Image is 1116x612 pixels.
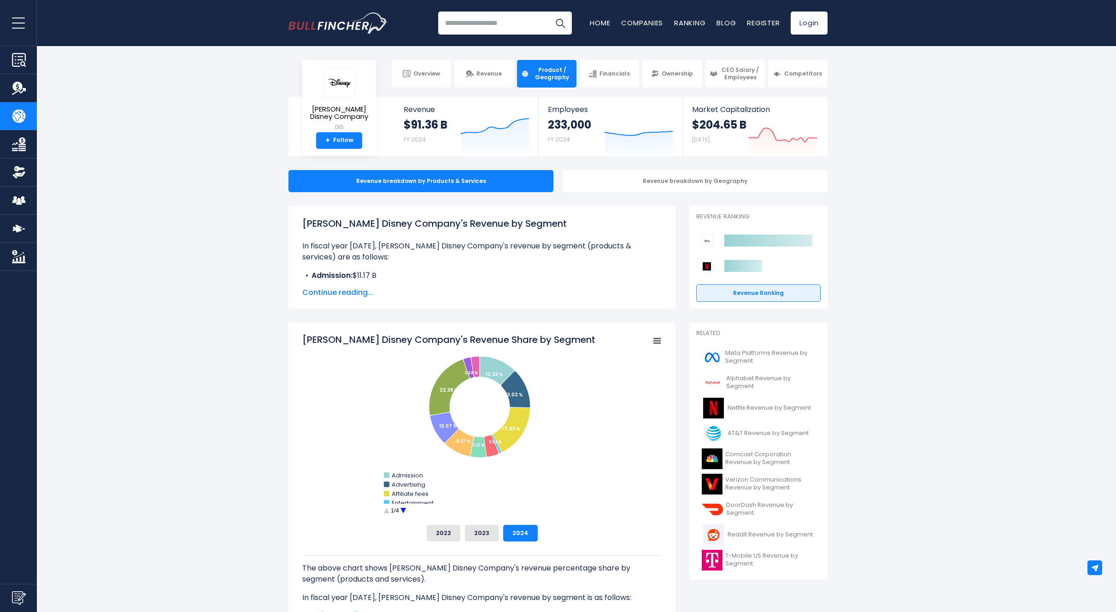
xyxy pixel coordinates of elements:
[696,522,821,547] a: Reddit Revenue by Segment
[392,60,451,88] a: Overview
[696,330,821,337] p: Related
[696,497,821,522] a: DoorDash Revenue by Segment
[392,489,429,498] text: Affiliate fees
[503,525,538,541] button: 2024
[464,371,478,376] tspan: 2.48 %
[728,404,811,412] span: Netflix Revenue by Segment
[692,135,710,143] small: [DATE]
[439,423,457,430] tspan: 10.07 %
[392,480,425,489] text: Advertising
[725,476,815,492] span: Verizon Communications Revenue by Segment
[720,66,761,81] span: CEO Salary / Employees
[532,66,572,81] span: Product / Geography
[548,118,591,132] strong: 233,000
[696,471,821,497] a: Verizon Communications Revenue by Segment
[701,235,713,247] img: Walt Disney Company competitors logo
[768,60,828,88] a: Competitors
[391,507,399,514] text: 1/4
[702,372,723,393] img: GOOGL logo
[392,471,423,480] text: Admission
[726,375,815,390] span: Alphabet Revenue by Segment
[696,284,821,302] a: Revenue Ranking
[692,118,746,132] strong: $204.65 B
[288,12,388,34] a: Go to homepage
[784,70,822,77] span: Competitors
[311,270,352,281] b: Admission:
[440,387,458,394] tspan: 22.38 %
[302,333,662,518] svg: Walt Disney Company's Revenue Share by Segment
[717,18,736,28] a: Blog
[725,552,815,568] span: T-Mobile US Revenue by Segment
[590,18,610,28] a: Home
[413,70,440,77] span: Overview
[696,395,821,421] a: Netflix Revenue by Segment
[696,213,821,221] p: Revenue Ranking
[725,349,815,365] span: Meta Platforms Revenue by Segment
[302,241,662,263] p: In fiscal year [DATE], [PERSON_NAME] Disney Company's revenue by segment (products & services) ar...
[701,260,713,272] img: Netflix competitors logo
[683,97,827,156] a: Market Capitalization $204.65 B [DATE]
[288,170,553,192] div: Revenue breakdown by Products & Services
[696,547,821,573] a: T-Mobile US Revenue by Segment
[726,501,815,517] span: DoorDash Revenue by Segment
[621,18,663,28] a: Companies
[702,524,725,545] img: RDDT logo
[747,18,780,28] a: Register
[325,136,330,145] strong: +
[486,371,503,378] tspan: 12.23 %
[548,105,673,114] span: Employees
[662,70,693,77] span: Ownership
[503,425,520,432] tspan: 17.63 %
[309,67,369,132] a: [PERSON_NAME] Disney Company DIS
[642,60,702,88] a: Ownership
[288,12,388,34] img: Bullfincher logo
[599,70,630,77] span: Financials
[705,60,765,88] a: CEO Salary / Employees
[702,550,722,571] img: TMUS logo
[473,443,484,448] tspan: 5.21 %
[791,12,828,35] a: Login
[674,18,705,28] a: Ranking
[404,135,426,143] small: FY 2024
[725,451,815,466] span: Comcast Corporation Revenue by Segment
[394,97,539,156] a: Revenue $91.36 B FY 2024
[476,70,502,77] span: Revenue
[310,106,369,121] span: [PERSON_NAME] Disney Company
[489,440,501,445] tspan: 0.82 %
[454,60,514,88] a: Revenue
[12,165,26,179] img: Ownership
[702,398,725,418] img: NFLX logo
[728,531,813,539] span: Reddit Revenue by Segment
[702,448,722,469] img: CMCSA logo
[505,391,523,398] tspan: 13.02 %
[696,345,821,370] a: Meta Platforms Revenue by Segment
[696,370,821,395] a: Alphabet Revenue by Segment
[302,563,662,585] p: The above chart shows [PERSON_NAME] Disney Company's revenue percentage share by segment (product...
[302,592,662,603] p: In fiscal year [DATE], [PERSON_NAME] Disney Company's revenue by segment is as follows:
[302,270,662,281] li: $11.17 B
[316,132,362,149] a: +Follow
[310,123,369,131] small: DIS
[580,60,639,88] a: Financials
[404,105,529,114] span: Revenue
[728,430,809,437] span: AT&T Revenue by Segment
[456,438,471,445] tspan: 9.17 %
[692,105,817,114] span: Market Capitalization
[549,12,572,35] button: Search
[427,525,460,541] button: 2022
[696,421,821,446] a: AT&T Revenue by Segment
[404,118,447,132] strong: $91.36 B
[548,135,570,143] small: FY 2024
[465,525,499,541] button: 2023
[702,347,722,368] img: META logo
[302,333,595,346] tspan: [PERSON_NAME] Disney Company's Revenue Share by Segment
[539,97,682,156] a: Employees 233,000 FY 2024
[702,423,725,444] img: T logo
[517,60,576,88] a: Product / Geography
[696,446,821,471] a: Comcast Corporation Revenue by Segment
[702,474,722,494] img: VZ logo
[702,499,723,520] img: DASH logo
[563,170,828,192] div: Revenue breakdown by Geography
[392,499,434,507] text: Entertainment
[302,217,662,230] h1: [PERSON_NAME] Disney Company's Revenue by Segment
